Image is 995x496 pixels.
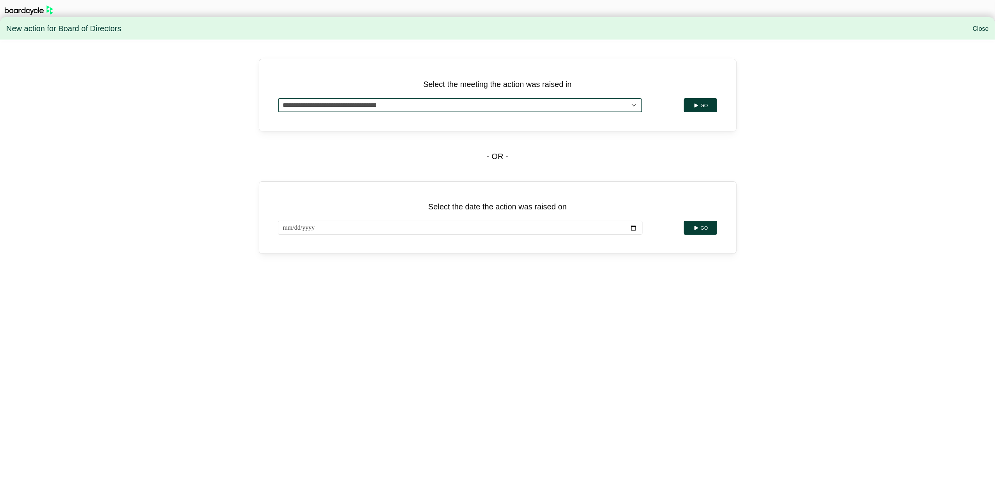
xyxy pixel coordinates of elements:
a: Close [973,25,989,32]
p: Select the meeting the action was raised in [278,78,717,90]
span: New action for Board of Directors [6,21,121,37]
p: Select the date the action was raised on [278,200,717,213]
div: - OR - [259,131,737,181]
img: BoardcycleBlackGreen-aaafeed430059cb809a45853b8cf6d952af9d84e6e89e1f1685b34bfd5cb7d64.svg [5,5,53,15]
button: Go [684,221,717,235]
button: Go [684,98,717,112]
